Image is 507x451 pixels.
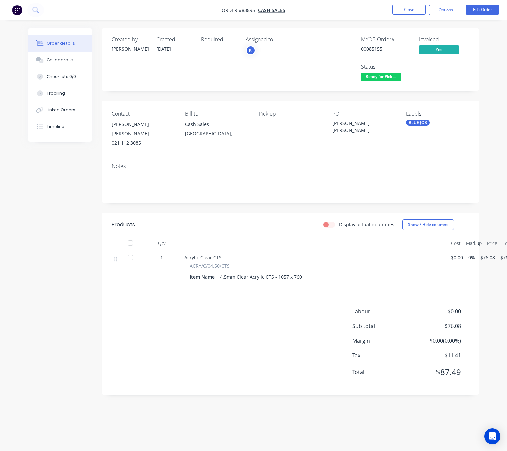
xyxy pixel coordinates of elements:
button: Close [392,5,426,15]
label: Display actual quantities [339,221,394,228]
span: $0.00 ( 0.00 %) [411,337,461,345]
button: Edit Order [466,5,499,15]
span: [DATE] [156,46,171,52]
button: Tracking [28,85,92,102]
div: 4.5mm Clear Acrylic CTS - 1057 x 760 [217,272,305,282]
div: Notes [112,163,469,169]
button: Ready for Pick ... [361,73,401,83]
span: Acrylic Clear CTS [184,254,222,261]
div: Status [361,64,411,70]
div: Order details [47,40,75,46]
div: Pick up [259,111,322,117]
div: Checklists 0/0 [47,74,76,80]
div: Price [484,237,500,250]
div: Created by [112,36,148,43]
span: $76.08 [480,254,495,261]
div: Cash Sales [185,120,248,129]
button: Timeline [28,118,92,135]
div: Collaborate [47,57,73,63]
span: Total [352,368,412,376]
div: Markup [463,237,484,250]
button: Order details [28,35,92,52]
div: Qty [142,237,182,250]
div: Labels [406,111,469,117]
div: Open Intercom Messenger [484,428,500,444]
span: Ready for Pick ... [361,73,401,81]
div: [PERSON_NAME] [PERSON_NAME] [112,120,175,138]
span: $76.08 [411,322,461,330]
button: K [246,45,256,55]
span: Labour [352,307,412,315]
button: Collaborate [28,52,92,68]
div: Timeline [47,124,64,130]
button: Checklists 0/0 [28,68,92,85]
img: Factory [12,5,22,15]
span: Sub total [352,322,412,330]
div: Tracking [47,90,65,96]
div: Cost [448,237,463,250]
span: $11.41 [411,351,461,359]
div: Invoiced [419,36,469,43]
span: Margin [352,337,412,345]
div: [PERSON_NAME] [PERSON_NAME] [332,120,395,134]
div: BLUE JOB [406,120,430,126]
span: Yes [419,45,459,54]
span: $0.00 [451,254,463,261]
span: $0.00 [411,307,461,315]
span: ACRY/C/04.50/CTS [190,262,230,269]
span: Order #83895 - [222,7,258,13]
div: Required [201,36,238,43]
button: Options [429,5,462,15]
button: Show / Hide columns [402,219,454,230]
div: Linked Orders [47,107,75,113]
button: Linked Orders [28,102,92,118]
div: [PERSON_NAME] [PERSON_NAME]021 112 3085 [112,120,175,148]
div: [GEOGRAPHIC_DATA], [185,129,248,138]
div: Item Name [190,272,217,282]
div: Contact [112,111,175,117]
span: 0% [468,254,475,261]
a: Cash Sales [258,7,285,13]
div: Created [156,36,193,43]
div: 021 112 3085 [112,138,175,148]
div: Bill to [185,111,248,117]
div: Assigned to [246,36,312,43]
div: [PERSON_NAME] [112,45,148,52]
div: PO [332,111,395,117]
div: Cash Sales[GEOGRAPHIC_DATA], [185,120,248,141]
div: 00085155 [361,45,411,52]
span: Tax [352,351,412,359]
span: 1 [160,254,163,261]
span: $87.49 [411,366,461,378]
div: MYOB Order # [361,36,411,43]
div: Products [112,221,135,229]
